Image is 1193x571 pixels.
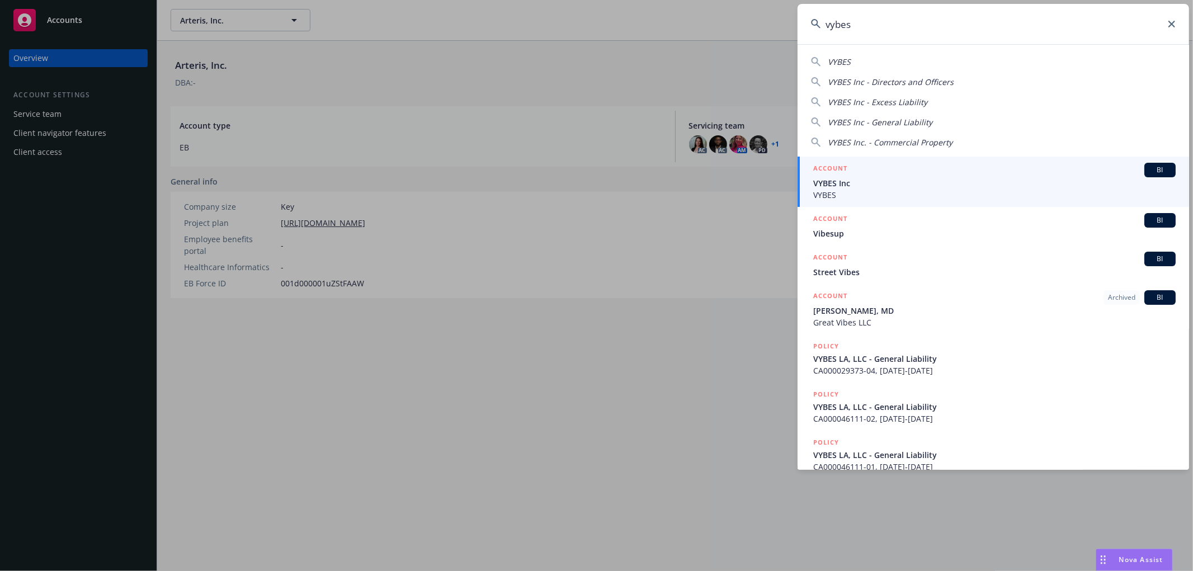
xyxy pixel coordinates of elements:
[798,334,1189,383] a: POLICYVYBES LA, LLC - General LiabilityCA000029373-04, [DATE]-[DATE]
[828,97,927,107] span: VYBES Inc - Excess Liability
[813,341,839,352] h5: POLICY
[1108,292,1135,303] span: Archived
[813,266,1176,278] span: Street Vibes
[813,437,839,448] h5: POLICY
[1149,292,1171,303] span: BI
[813,177,1176,189] span: VYBES Inc
[1119,555,1163,564] span: Nova Assist
[813,461,1176,473] span: CA000046111-01, [DATE]-[DATE]
[813,449,1176,461] span: VYBES LA, LLC - General Liability
[1149,165,1171,175] span: BI
[1149,254,1171,264] span: BI
[798,284,1189,334] a: ACCOUNTArchivedBI[PERSON_NAME], MDGreat Vibes LLC
[798,157,1189,207] a: ACCOUNTBIVYBES IncVYBES
[813,163,847,176] h5: ACCOUNT
[813,189,1176,201] span: VYBES
[813,401,1176,413] span: VYBES LA, LLC - General Liability
[813,413,1176,424] span: CA000046111-02, [DATE]-[DATE]
[813,389,839,400] h5: POLICY
[813,353,1176,365] span: VYBES LA, LLC - General Liability
[813,305,1176,317] span: [PERSON_NAME], MD
[813,365,1176,376] span: CA000029373-04, [DATE]-[DATE]
[828,56,851,67] span: VYBES
[828,137,952,148] span: VYBES Inc. - Commercial Property
[1096,549,1110,570] div: Drag to move
[798,246,1189,284] a: ACCOUNTBIStreet Vibes
[813,290,847,304] h5: ACCOUNT
[1149,215,1171,225] span: BI
[798,431,1189,479] a: POLICYVYBES LA, LLC - General LiabilityCA000046111-01, [DATE]-[DATE]
[813,228,1176,239] span: Vibesup
[828,117,932,128] span: VYBES Inc - General Liability
[1096,549,1173,571] button: Nova Assist
[798,4,1189,44] input: Search...
[813,213,847,226] h5: ACCOUNT
[798,207,1189,246] a: ACCOUNTBIVibesup
[813,252,847,265] h5: ACCOUNT
[798,383,1189,431] a: POLICYVYBES LA, LLC - General LiabilityCA000046111-02, [DATE]-[DATE]
[828,77,954,87] span: VYBES Inc - Directors and Officers
[813,317,1176,328] span: Great Vibes LLC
